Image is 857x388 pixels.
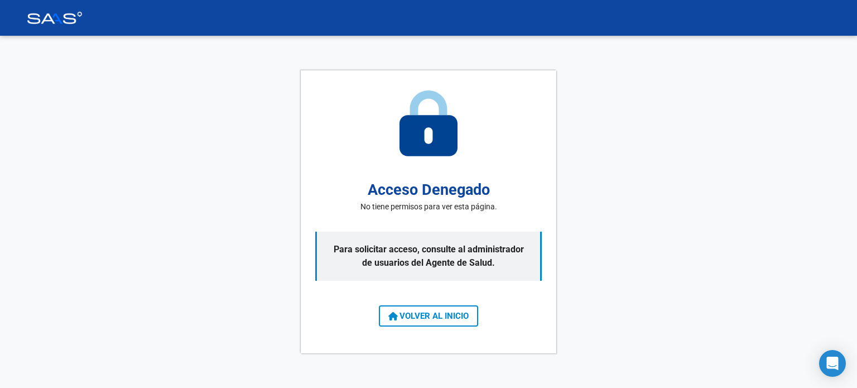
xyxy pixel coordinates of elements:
span: VOLVER AL INICIO [388,311,469,321]
img: Logo SAAS [27,12,83,24]
button: VOLVER AL INICIO [379,305,478,327]
p: No tiene permisos para ver esta página. [360,201,497,213]
h2: Acceso Denegado [368,179,490,202]
p: Para solicitar acceso, consulte al administrador de usuarios del Agente de Salud. [315,232,542,281]
img: access-denied [399,90,458,156]
div: Open Intercom Messenger [819,350,846,377]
